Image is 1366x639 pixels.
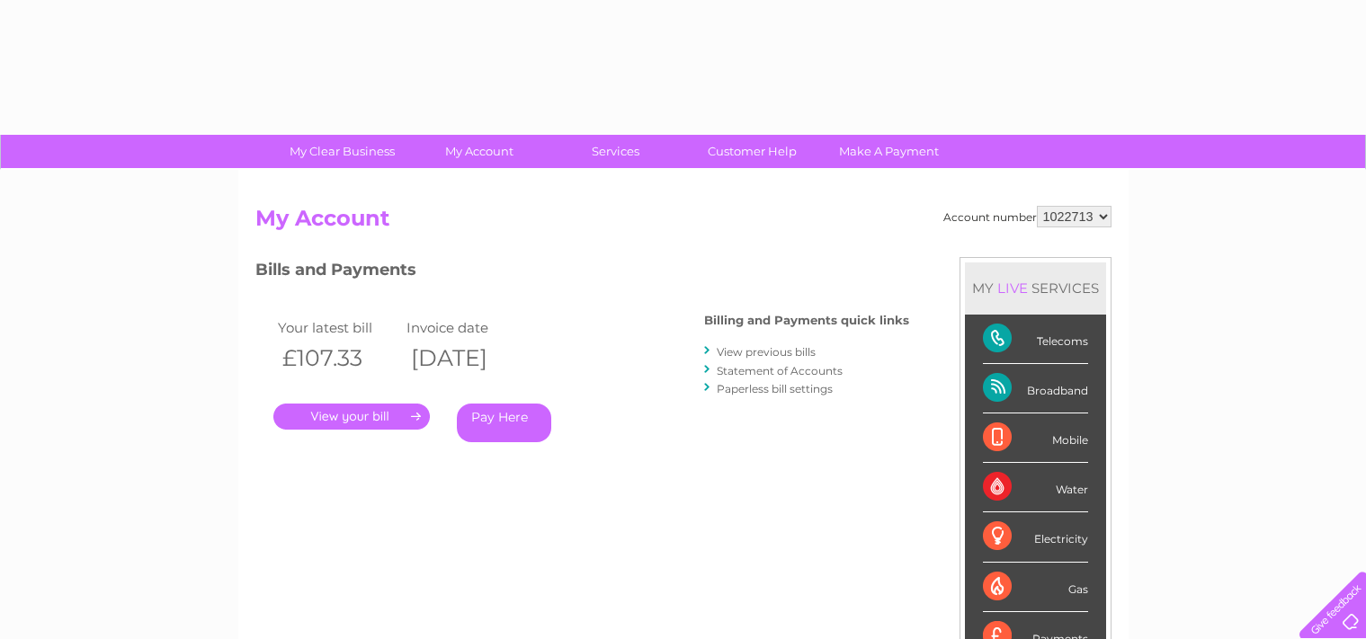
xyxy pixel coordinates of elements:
[255,206,1112,240] h2: My Account
[704,314,909,327] h4: Billing and Payments quick links
[983,512,1088,562] div: Electricity
[255,257,909,288] h3: Bills and Payments
[965,262,1106,314] div: MY SERVICES
[405,135,553,168] a: My Account
[457,404,551,442] a: Pay Here
[268,135,416,168] a: My Clear Business
[717,364,843,377] a: Statement of Accounts
[983,364,1088,413] div: Broadband
[815,135,963,168] a: Make A Payment
[678,135,826,168] a: Customer Help
[983,413,1088,463] div: Mobile
[943,206,1112,227] div: Account number
[994,280,1031,297] div: LIVE
[717,345,816,359] a: View previous bills
[717,382,833,395] a: Paperless bill settings
[983,463,1088,512] div: Water
[273,315,403,340] td: Your latest bill
[273,340,403,377] th: £107.33
[541,135,690,168] a: Services
[983,563,1088,612] div: Gas
[983,315,1088,364] div: Telecoms
[273,404,430,430] a: .
[402,315,531,340] td: Invoice date
[402,340,531,377] th: [DATE]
